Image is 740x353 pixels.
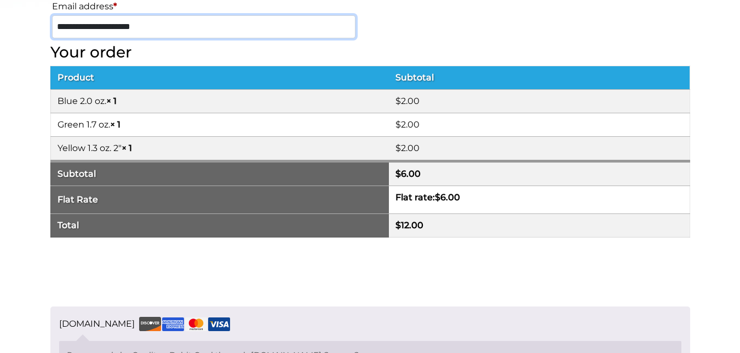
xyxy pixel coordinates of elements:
img: discover [139,317,161,331]
th: Subtotal [50,161,389,186]
span: $ [395,96,401,106]
td: Yellow 1.3 oz. 2" [50,137,389,161]
strong: × 1 [106,96,117,106]
td: Blue 2.0 oz. [50,90,389,113]
span: $ [395,220,401,230]
img: mastercard [185,317,207,331]
th: Product [50,66,389,90]
th: Flat Rate [50,186,389,214]
td: Green 1.7 oz. [50,113,389,137]
span: $ [435,192,440,202]
span: $ [395,119,401,130]
img: amex [162,317,184,331]
bdi: 2.00 [395,143,420,153]
strong: × 1 [110,119,121,130]
bdi: 12.00 [395,220,423,230]
img: visa [208,317,230,331]
strong: × 1 [122,143,132,153]
iframe: reCAPTCHA [50,251,217,293]
label: [DOMAIN_NAME] [59,315,230,333]
h3: Your order [50,43,690,62]
th: Subtotal [389,66,690,90]
bdi: 6.00 [435,192,460,202]
bdi: 2.00 [395,119,420,130]
bdi: 2.00 [395,96,420,106]
span: $ [395,143,401,153]
bdi: 6.00 [395,169,421,179]
span: $ [395,169,401,179]
label: Flat rate: [395,192,460,202]
th: Total [50,214,389,238]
